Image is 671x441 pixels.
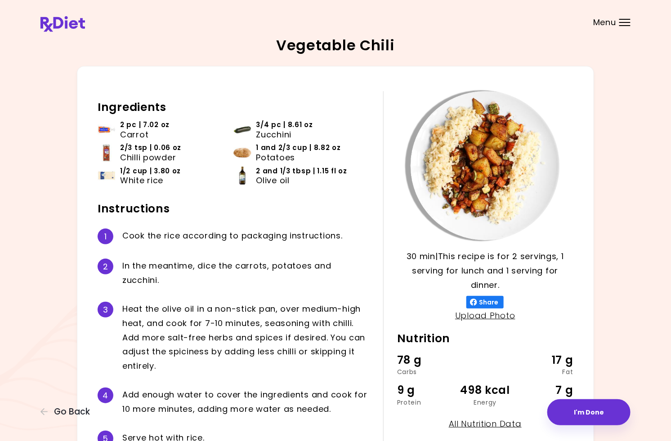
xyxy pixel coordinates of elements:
h2: Ingredients [98,100,370,115]
div: 1 [98,229,113,244]
div: Protein [397,399,456,406]
div: 498 kcal [456,382,515,399]
h2: Vegetable Chili [276,38,395,53]
a: Upload Photo [455,310,515,321]
span: 2 pc | 7.02 oz [120,120,170,130]
div: 4 [98,388,113,403]
h2: Nutrition [397,331,573,346]
a: All Nutrition Data [449,418,522,429]
span: 2 and 1/3 tbsp | 1.15 fl oz [256,166,347,176]
div: 17 g [514,352,573,369]
div: 78 g [397,352,456,369]
p: 30 min | This recipe is for 2 servings, 1 serving for lunch and 1 serving for dinner. [397,249,573,292]
div: 9 g [397,382,456,399]
div: Fat [514,369,573,375]
span: White rice [120,176,163,185]
button: I'm Done [547,399,631,425]
span: 2/3 tsp | 0.06 oz [120,143,181,153]
span: Menu [593,18,616,26]
div: C o o k t h e r i c e a c c o r d i n g t o p a c k a g i n g i n s t r u c t i o n s . [122,229,370,244]
div: Fiber [514,399,573,406]
span: Go Back [54,407,90,417]
span: 3/4 pc | 8.61 oz [256,120,313,130]
span: Share [477,299,500,306]
span: Potatoes [256,153,295,163]
div: Carbs [397,369,456,375]
div: I n t h e m e a n t i m e , d i c e t h e c a r r o t s , p o t a t o e s a n d z u c c h i n i . [122,259,370,287]
button: Share [466,296,504,309]
img: RxDiet [40,16,85,32]
div: A d d e n o u g h w a t e r t o c o v e r t h e i n g r e d i e n t s a n d c o o k f o r 1 0 m o... [122,388,370,416]
h2: Instructions [98,202,370,216]
span: 1/2 cup | 3.80 oz [120,166,181,176]
span: Zucchini [256,130,291,140]
span: Olive oil [256,176,289,185]
span: Chilli powder [120,153,176,163]
button: Go Back [40,407,94,417]
div: 3 [98,302,113,318]
span: 1 and 2/3 cup | 8.82 oz [256,143,341,153]
div: H e a t t h e o l i v e o i l i n a n o n - s t i c k p a n , o v e r m e d i u m - h i g h h e a... [122,302,370,373]
div: 2 [98,259,113,274]
span: Carrot [120,130,148,140]
div: 7 g [514,382,573,399]
div: Energy [456,399,515,406]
